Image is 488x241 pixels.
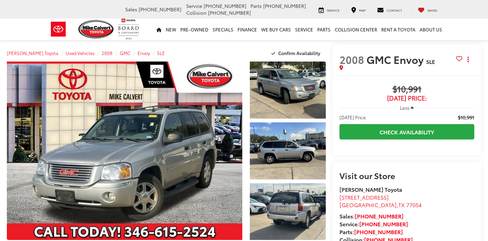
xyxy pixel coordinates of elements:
a: About Us [418,18,444,40]
a: SLE [157,50,165,56]
a: Used Vehicles [66,50,94,56]
a: My Saved Vehicles [413,6,442,13]
span: SLE [426,57,435,65]
strong: Sales: [339,212,403,220]
a: [PERSON_NAME] Toyota [7,50,59,56]
a: [STREET_ADDRESS] [GEOGRAPHIC_DATA],TX 77054 [339,193,422,209]
span: [STREET_ADDRESS] [339,193,389,201]
span: [PHONE_NUMBER] [208,9,251,16]
span: [GEOGRAPHIC_DATA] [339,201,397,209]
a: Service [293,18,315,40]
a: Expand Photo 2 [250,122,326,179]
span: $10,991 [339,84,474,95]
a: Check Availability [339,124,474,139]
a: Rent a Toyota [379,18,418,40]
img: 2008 GMC Envoy SLE [249,122,326,180]
a: Specials [210,18,235,40]
img: 2008 GMC Envoy SLE [249,61,326,119]
span: Service [186,2,202,9]
a: Contact [372,6,407,13]
h2: Visit our Store [339,171,474,180]
span: Collision [186,9,207,16]
a: [PHONE_NUMBER] [355,212,403,220]
span: , [339,201,422,209]
span: [DATE] Price: [339,95,474,102]
span: $10,991 [458,114,474,121]
a: Parts [315,18,333,40]
span: [DATE] Price: [339,114,367,121]
a: Home [154,18,164,40]
span: [PHONE_NUMBER] [204,2,246,9]
a: 2008 [102,50,113,56]
span: [PHONE_NUMBER] [139,6,181,13]
img: 2008 GMC Envoy SLE [249,183,326,241]
a: Map [346,6,371,13]
span: Service [327,8,339,12]
span: Parts [251,2,262,9]
span: Sales [125,6,137,13]
span: 77054 [406,201,422,209]
span: Map [359,8,365,12]
button: Less [397,102,417,114]
a: Collision Center [333,18,379,40]
span: Saved [427,8,437,12]
a: GMC [120,50,130,56]
img: Toyota [46,18,71,40]
span: 2008 [339,52,364,67]
a: Expand Photo 0 [7,62,242,240]
a: Expand Photo 1 [250,62,326,119]
span: GMC Envoy [367,52,426,67]
img: Mike Calvert Toyota [78,20,115,39]
span: TX [398,201,405,209]
strong: Service: [339,220,408,228]
strong: [PERSON_NAME] Toyota [339,185,402,193]
button: Confirm Availability [268,47,326,59]
a: Service [313,6,345,13]
a: [PHONE_NUMBER] [359,220,408,228]
a: Envoy [138,50,150,56]
a: New [164,18,178,40]
a: Finance [235,18,259,40]
span: [PHONE_NUMBER] [263,2,306,9]
span: Contact [387,8,402,12]
a: [PHONE_NUMBER] [354,228,403,236]
span: Less [400,105,409,111]
span: dropdown dots [467,57,469,62]
a: Expand Photo 3 [250,183,326,240]
button: Actions [462,53,474,65]
a: Pre-Owned [178,18,210,40]
a: WE BUY CARS [259,18,293,40]
strong: Parts: [339,228,403,236]
img: 2008 GMC Envoy SLE [4,61,244,241]
span: Confirm Availability [278,50,320,56]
